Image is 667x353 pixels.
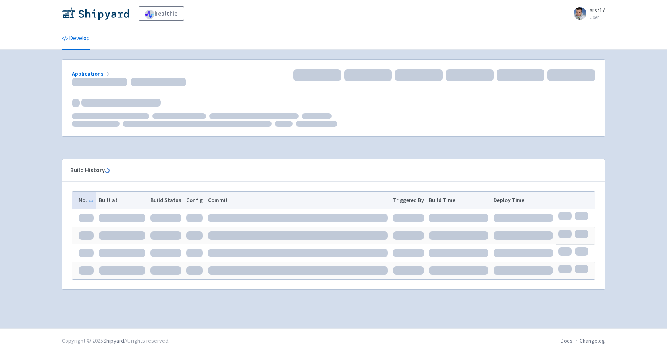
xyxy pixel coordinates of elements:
small: User [590,15,605,20]
div: Copyright © 2025 All rights reserved. [62,337,170,345]
div: Build History [70,166,584,175]
a: Applications [72,70,111,77]
a: Changelog [580,337,605,344]
th: Triggered By [390,192,426,209]
a: healthie [139,6,184,21]
a: Shipyard [103,337,124,344]
a: arst17 User [569,7,605,20]
img: Shipyard logo [62,7,129,20]
a: Develop [62,27,90,50]
a: Docs [561,337,573,344]
span: arst17 [590,6,605,14]
button: No. [79,196,94,204]
th: Build Status [148,192,184,209]
th: Built at [96,192,148,209]
th: Deploy Time [491,192,556,209]
th: Commit [206,192,391,209]
th: Build Time [426,192,491,209]
th: Config [184,192,206,209]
